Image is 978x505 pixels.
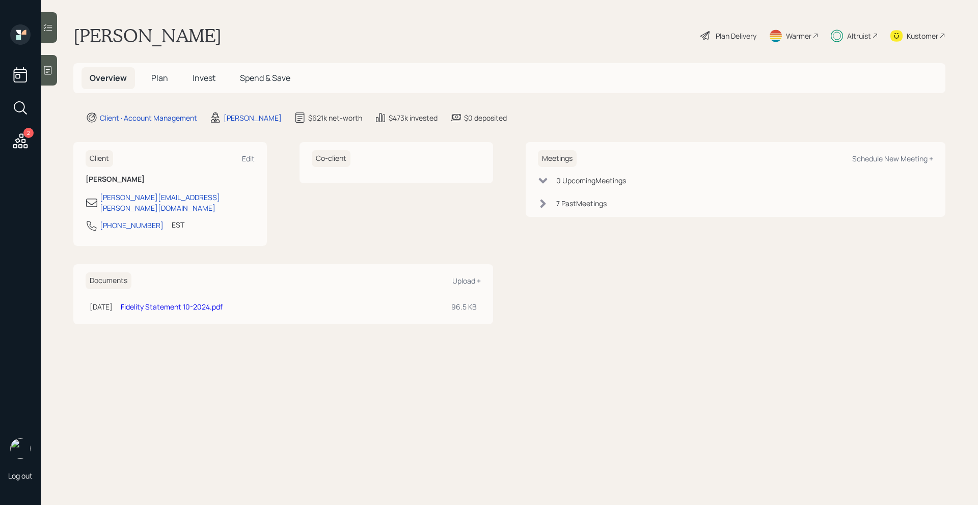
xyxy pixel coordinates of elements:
span: Plan [151,72,168,83]
div: $621k net-worth [308,113,362,123]
h6: Client [86,150,113,167]
div: Upload + [452,276,481,286]
div: 96.5 KB [451,301,477,312]
div: Edit [242,154,255,163]
div: Kustomer [907,31,938,41]
div: Warmer [786,31,811,41]
div: Client · Account Management [100,113,197,123]
h1: [PERSON_NAME] [73,24,222,47]
div: 7 Past Meeting s [556,198,607,209]
div: 0 Upcoming Meeting s [556,175,626,186]
div: Altruist [847,31,871,41]
span: Invest [193,72,215,83]
img: michael-russo-headshot.png [10,438,31,459]
div: [DATE] [90,301,113,312]
span: Spend & Save [240,72,290,83]
span: Overview [90,72,127,83]
h6: Co-client [312,150,350,167]
div: 2 [23,128,34,138]
div: [PHONE_NUMBER] [100,220,164,231]
div: [PERSON_NAME] [224,113,282,123]
div: $0 deposited [464,113,507,123]
h6: Documents [86,272,131,289]
div: $473k invested [389,113,438,123]
div: Plan Delivery [716,31,756,41]
div: EST [172,219,184,230]
h6: [PERSON_NAME] [86,175,255,184]
div: [PERSON_NAME][EMAIL_ADDRESS][PERSON_NAME][DOMAIN_NAME] [100,192,255,213]
div: Schedule New Meeting + [852,154,933,163]
div: Log out [8,471,33,481]
h6: Meetings [538,150,577,167]
a: Fidelity Statement 10-2024.pdf [121,302,223,312]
